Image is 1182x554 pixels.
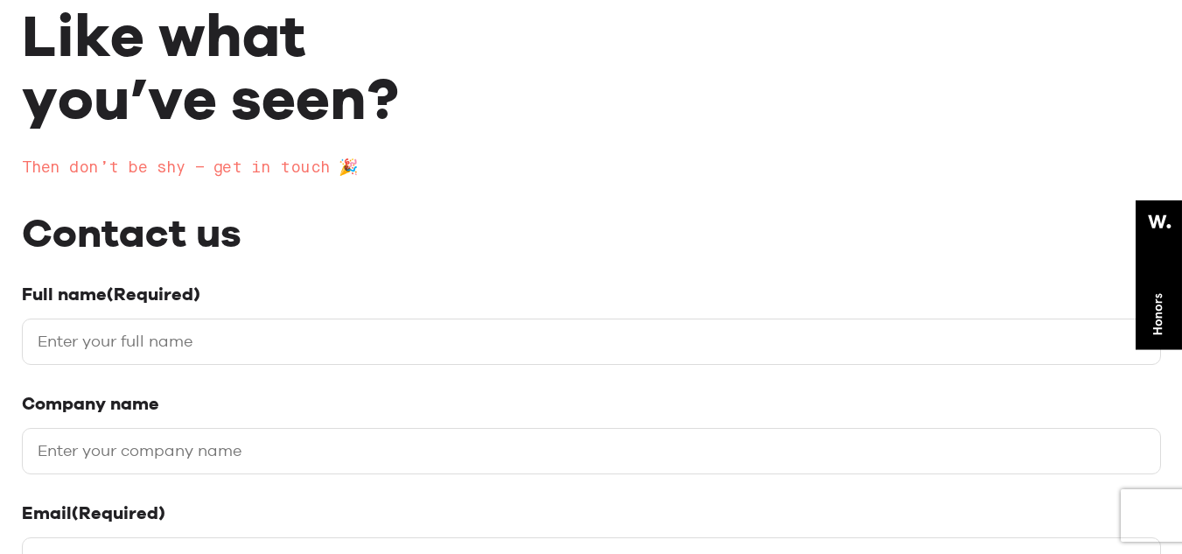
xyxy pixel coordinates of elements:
[22,319,1161,365] input: Enter your full name
[22,4,1161,130] h1: Like what you’ve seen?
[22,393,1161,415] label: Company name
[22,428,1161,474] input: Enter your company name
[107,284,200,305] span: (Required)
[72,502,165,523] span: (Required)
[22,207,1161,258] h2: Contact us
[22,284,1161,305] label: Full name
[22,156,1161,181] h2: Then don’t be shy – get in touch 🎉
[22,502,1161,524] label: Email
